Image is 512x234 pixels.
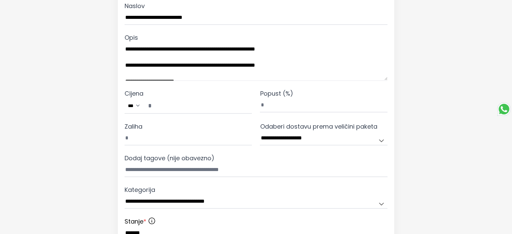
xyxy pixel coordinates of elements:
input: Odaberi dostavu prema veličini paketa [260,131,387,145]
span: Opis [125,33,138,42]
span: Popust (%) [260,89,293,98]
input: Naslov [125,11,387,25]
span: Naslov [125,2,145,10]
span: Kategorija [125,186,155,194]
span: Dodaj tagove (nije obavezno) [125,154,214,162]
span: Cijena [125,89,143,98]
span: Odaberi dostavu prema veličini paketa [260,122,377,131]
input: Popust (%) [260,98,387,112]
input: Dodaj tagove (nije obavezno) [125,163,387,177]
input: Zaliha [125,131,252,145]
input: Cijena [144,98,251,113]
input: Kategorija [125,195,387,209]
span: Zaliha [125,122,142,131]
span: Stanje [125,217,146,226]
select: Cijena [125,101,144,110]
